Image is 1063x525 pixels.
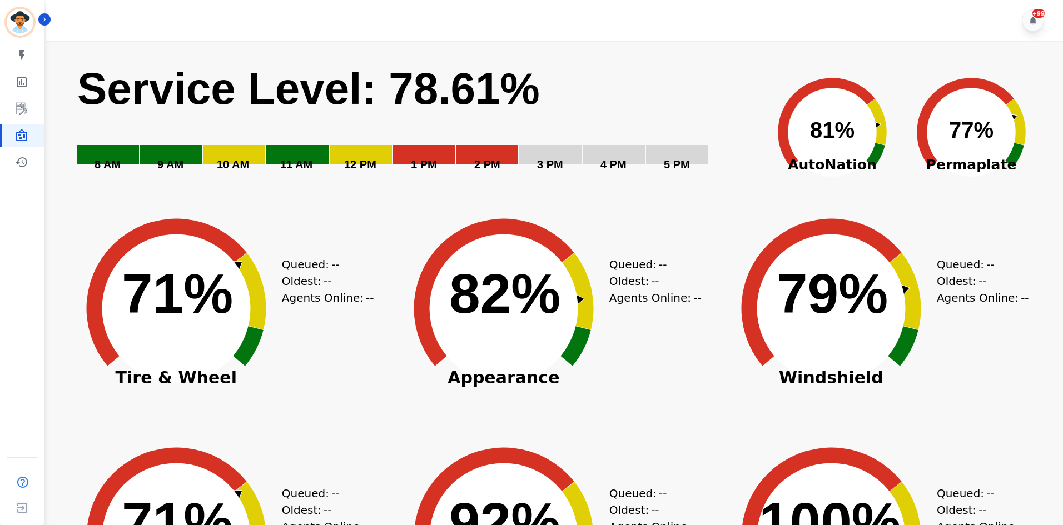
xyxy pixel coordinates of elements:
[95,158,121,171] text: 8 AM
[986,485,994,502] span: --
[777,262,888,324] text: 79%
[1021,289,1029,306] span: --
[282,502,365,518] div: Oldest:
[902,154,1041,176] span: Permaplate
[609,502,693,518] div: Oldest:
[937,289,1031,306] div: Agents Online:
[609,273,693,289] div: Oldest:
[609,485,693,502] div: Queued:
[217,158,249,171] text: 10 AM
[157,158,183,171] text: 9 AM
[324,502,331,518] span: --
[393,372,615,383] span: Appearance
[122,262,233,324] text: 71%
[76,62,761,187] svg: Service Level: 0%
[937,485,1020,502] div: Queued:
[324,273,331,289] span: --
[474,158,500,171] text: 2 PM
[282,485,365,502] div: Queued:
[411,158,437,171] text: 1 PM
[600,158,627,171] text: 4 PM
[651,502,659,518] span: --
[282,256,365,273] div: Queued:
[937,273,1020,289] div: Oldest:
[986,256,994,273] span: --
[659,485,667,502] span: --
[810,118,855,142] text: 81%
[77,64,540,113] text: Service Level: 78.61%
[537,158,563,171] text: 3 PM
[282,273,365,289] div: Oldest:
[282,289,376,306] div: Agents Online:
[344,158,376,171] text: 12 PM
[763,154,902,176] span: AutoNation
[331,256,339,273] span: --
[7,9,33,36] img: Bordered avatar
[609,256,693,273] div: Queued:
[65,372,287,383] span: Tire & Wheel
[366,289,374,306] span: --
[720,372,942,383] span: Windshield
[280,158,312,171] text: 11 AM
[937,256,1020,273] div: Queued:
[664,158,690,171] text: 5 PM
[949,118,994,142] text: 77%
[978,273,986,289] span: --
[651,273,659,289] span: --
[659,256,667,273] span: --
[331,485,339,502] span: --
[449,262,560,324] text: 82%
[978,502,986,518] span: --
[1032,9,1045,18] div: +99
[693,289,701,306] span: --
[609,289,704,306] div: Agents Online:
[937,502,1020,518] div: Oldest:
